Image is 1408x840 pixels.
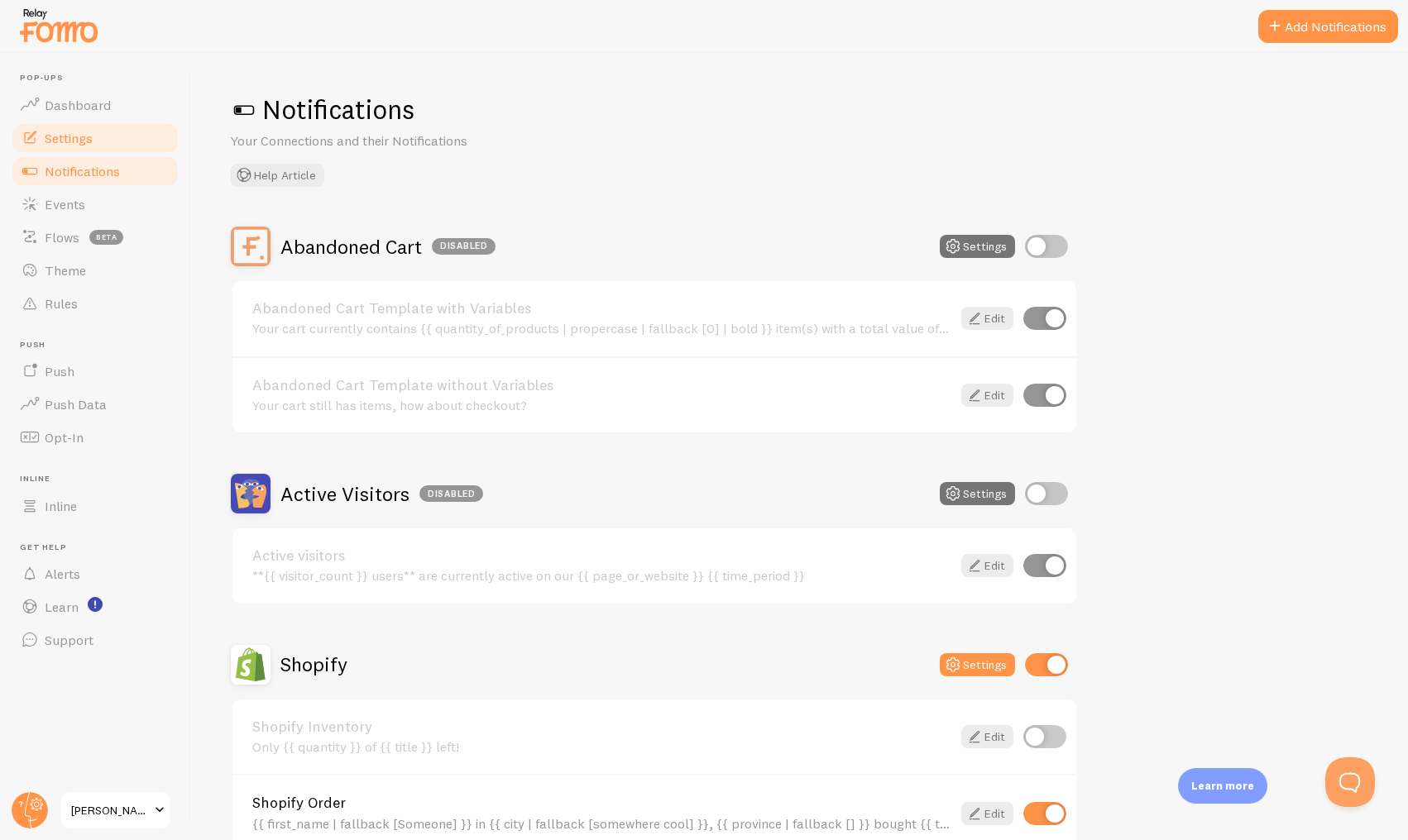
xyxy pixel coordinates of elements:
[961,725,1013,748] a: Edit
[252,398,951,413] div: Your cart still has items, how about checkout?
[10,155,180,188] a: Notifications
[10,421,180,454] a: Opt-In
[252,816,951,831] div: {{ first_name | fallback [Someone] }} in {{ city | fallback [somewhere cool] }}, {{ province | fa...
[45,295,78,312] span: Rules
[280,234,496,260] h2: Abandoned Cart
[10,188,180,221] a: Events
[252,568,951,583] div: **{{ visitor_count }} users** are currently active on our {{ page_or_website }} {{ time_period }}
[10,287,180,320] a: Rules
[252,795,951,810] a: Shopify Order
[88,597,103,612] svg: <p>Watch New Feature Tutorials!</p>
[45,163,120,179] span: Notifications
[1191,778,1254,794] p: Learn more
[231,131,628,150] p: Your Connections and their Notifications
[252,719,951,734] a: Shopify Inventory
[20,474,180,484] span: Inline
[10,623,180,656] a: Support
[45,97,111,113] span: Dashboard
[419,485,483,502] div: Disabled
[45,130,93,146] span: Settings
[45,498,77,514] span: Inline
[10,254,180,287] a: Theme
[231,164,324,187] button: Help Article
[10,388,180,421] a: Push Data
[432,238,496,255] div: Disabled
[10,590,180,623] a: Learn
[961,554,1013,577] a: Edit
[940,235,1015,258] button: Settings
[961,307,1013,330] a: Edit
[10,355,180,388] a: Push
[10,221,180,254] a: Flows beta
[45,363,74,379] span: Push
[1178,768,1267,804] div: Learn more
[252,378,951,393] a: Abandoned Cart Template without Variables
[20,340,180,351] span: Push
[20,73,180,84] span: Pop-ups
[231,474,271,513] img: Active Visitors
[60,790,171,830] a: [PERSON_NAME] For Men
[89,230,123,245] span: beta
[961,384,1013,407] a: Edit
[10,557,180,590] a: Alerts
[45,262,86,279] span: Theme
[231,645,271,685] img: Shopify
[45,229,79,246] span: Flows
[1325,757,1375,807] iframe: Help Scout Beacon - Open
[45,599,79,615] span: Learn
[45,632,93,648] span: Support
[940,653,1015,676] button: Settings
[45,566,80,582] span: Alerts
[940,482,1015,505] button: Settings
[10,489,180,523] a: Inline
[17,4,100,46] img: fomo-relay-logo-orange.svg
[71,800,150,820] span: [PERSON_NAME] For Men
[45,429,84,446] span: Opt-In
[252,321,951,336] div: Your cart currently contains {{ quantity_of_products | propercase | fallback [0] | bold }} item(s...
[231,93,1368,126] h1: Notifications
[20,542,180,553] span: Get Help
[252,301,951,316] a: Abandoned Cart Template with Variables
[252,548,951,563] a: Active visitors
[252,739,951,754] div: Only {{ quantity }} of {{ title }} left!
[45,396,107,413] span: Push Data
[961,802,1013,825] a: Edit
[10,122,180,155] a: Settings
[280,481,483,507] h2: Active Visitors
[231,227,271,266] img: Abandoned Cart
[280,651,347,677] h2: Shopify
[10,88,180,122] a: Dashboard
[45,196,85,212] span: Events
